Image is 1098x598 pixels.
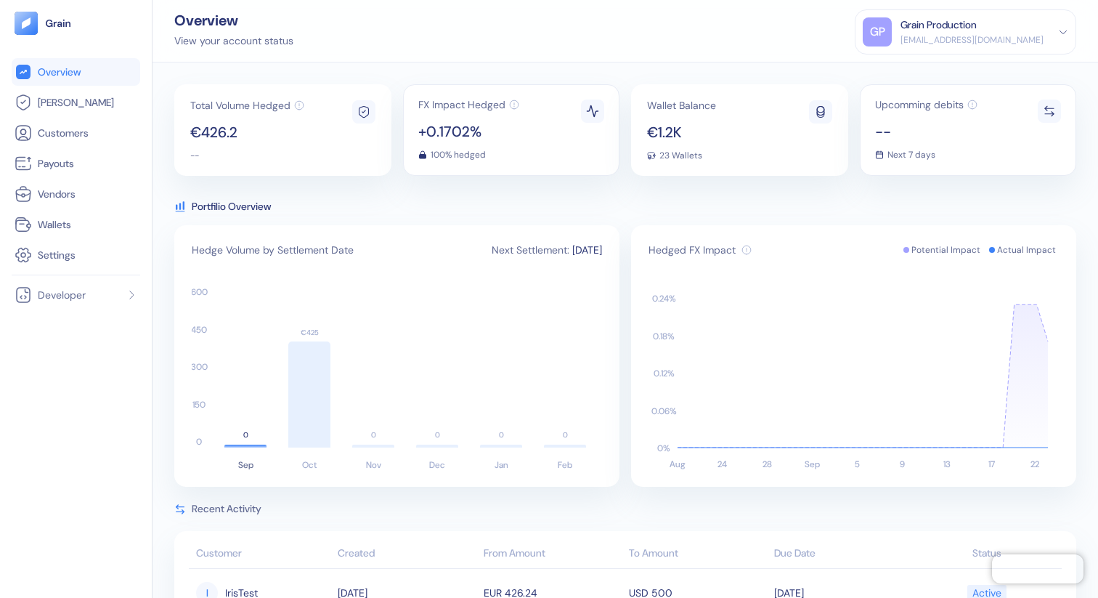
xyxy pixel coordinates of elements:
text: 600 [191,286,208,298]
span: -- [190,151,199,160]
span: [PERSON_NAME] [38,95,114,110]
text: Oct [302,459,317,471]
text: 0.24 % [652,293,676,304]
a: [PERSON_NAME] [15,94,137,111]
text: 0 [499,430,504,440]
text: 0 % [657,443,670,454]
span: Next Settlement: [492,243,569,257]
iframe: Chatra live chat [992,554,1083,583]
a: Settings [15,246,137,264]
text: 300 [191,361,208,373]
span: Portfilio Overview [192,199,271,214]
text: Sep [238,459,253,471]
span: Upcomming debits [875,100,964,110]
a: Wallets [15,216,137,233]
text: Aug [670,458,686,470]
text: 0 [196,436,202,448]
th: Due Date [770,540,916,569]
text: 0 [563,430,568,440]
span: Potential Impact [911,244,980,256]
span: Vendors [38,187,76,201]
span: Hedge Volume by Settlement Date [192,243,354,257]
span: Wallet Balance [647,100,716,110]
text: 450 [191,324,207,336]
text: 28 [762,458,772,470]
text: 0 [435,430,440,440]
th: Created [334,540,479,569]
text: Jan [495,459,508,471]
img: logo-tablet-V2.svg [15,12,38,35]
a: Customers [15,124,137,142]
text: 0.12 % [654,368,675,379]
span: Customers [38,126,89,140]
span: 100% hedged [431,150,486,159]
div: Overview [174,13,293,28]
a: Overview [15,63,137,81]
text: Sep [805,458,820,470]
text: 9 [900,458,905,470]
span: Payouts [38,156,74,171]
span: €426.2 [190,125,304,140]
span: €1.2K [647,125,716,140]
span: FX Impact Hedged [418,100,505,110]
span: -- [875,124,977,139]
div: [EMAIL_ADDRESS][DOMAIN_NAME] [900,33,1044,47]
span: Developer [38,288,86,302]
span: Hedged FX Impact [648,243,736,257]
span: 23 Wallets [659,151,702,160]
div: Status [920,546,1054,561]
th: To Amount [625,540,770,569]
text: Nov [366,459,381,471]
a: Vendors [15,185,137,203]
span: Total Volume Hedged [190,100,290,110]
span: Wallets [38,217,71,232]
div: Grain Production [900,17,977,33]
text: 0 [371,430,376,440]
span: Next 7 days [887,150,935,159]
text: 0 [243,430,248,440]
a: Payouts [15,155,137,172]
text: 22 [1030,458,1040,470]
div: View your account status [174,33,293,49]
text: 0.18 % [653,331,675,342]
span: Overview [38,65,81,79]
span: Settings [38,248,76,262]
span: +0.1702% [418,124,519,139]
text: Dec [429,459,445,471]
text: 24 [717,458,727,470]
div: GP [863,17,892,47]
text: Feb [558,459,572,471]
text: 5 [855,458,860,470]
text: 13 [943,458,951,470]
img: logo [45,18,72,28]
text: €425 [301,328,319,337]
text: 150 [192,399,206,411]
text: 0.06 % [651,405,677,417]
span: Actual Impact [997,244,1056,256]
th: From Amount [480,540,625,569]
th: Customer [189,540,334,569]
text: 17 [988,458,995,470]
span: Recent Activity [192,501,261,517]
span: [DATE] [572,243,602,257]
